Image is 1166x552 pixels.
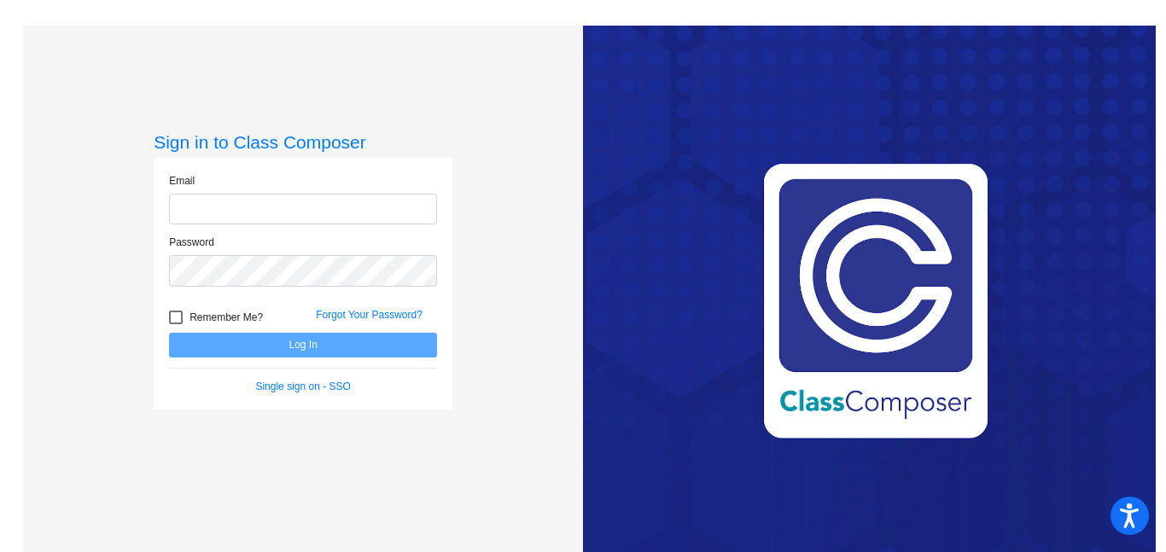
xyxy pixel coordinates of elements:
[169,235,214,250] label: Password
[154,131,452,153] h3: Sign in to Class Composer
[255,381,350,392] a: Single sign on - SSO
[169,333,437,357] button: Log In
[316,309,423,321] a: Forgot Your Password?
[189,307,263,328] span: Remember Me?
[169,173,195,189] label: Email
